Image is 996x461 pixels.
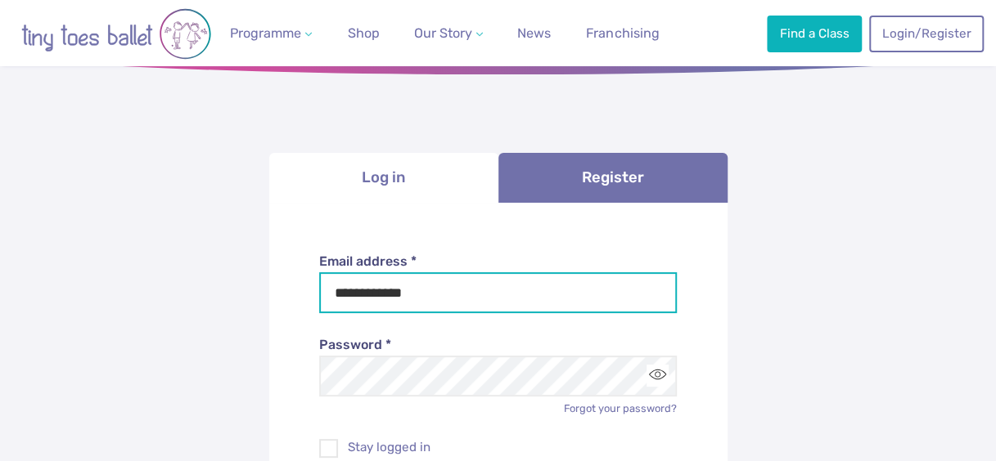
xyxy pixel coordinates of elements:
a: Shop [341,17,386,50]
a: Login/Register [869,16,984,51]
a: Forgot your password? [564,402,677,414]
span: Shop [348,25,380,41]
a: Register [498,153,728,203]
a: Programme [223,17,318,50]
button: Toggle password visibility [647,365,669,387]
a: Our Story [408,17,489,50]
img: tiny toes ballet [18,8,214,60]
a: Find a Class [767,16,862,51]
span: Franchising [586,25,659,41]
span: News [517,25,551,41]
span: Our Story [414,25,472,41]
label: Stay logged in [319,439,677,456]
label: Email address * [319,253,677,271]
span: Programme [230,25,301,41]
a: Franchising [579,17,665,50]
a: News [511,17,557,50]
label: Password * [319,336,677,354]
